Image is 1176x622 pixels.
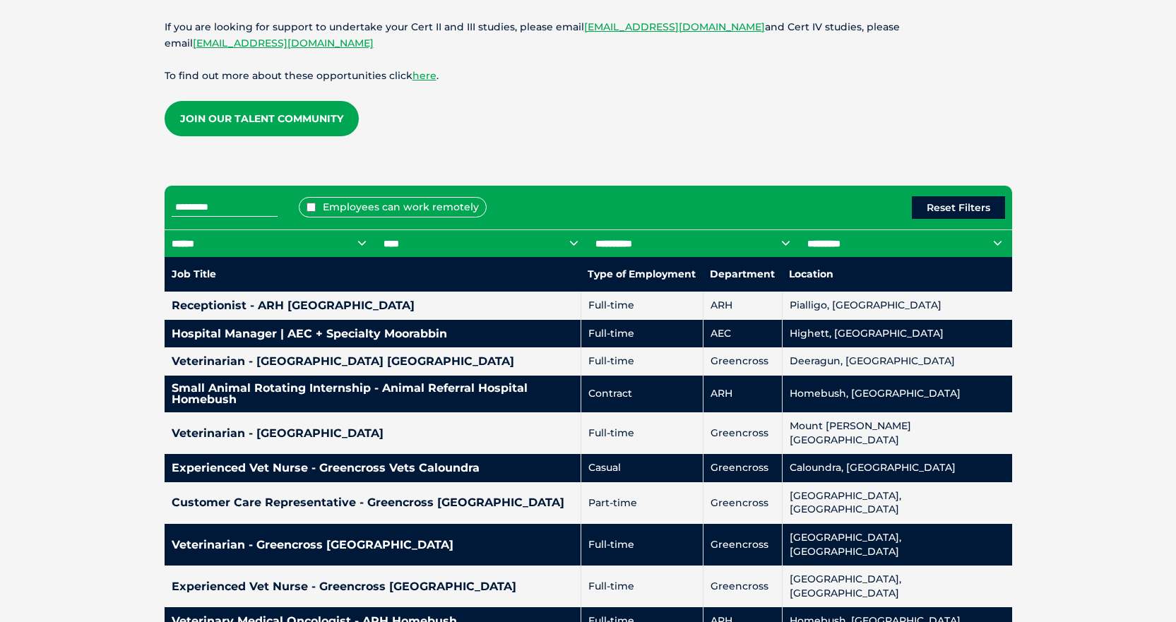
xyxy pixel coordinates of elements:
label: Employees can work remotely [299,197,487,217]
a: [EMAIL_ADDRESS][DOMAIN_NAME] [584,20,765,33]
h4: Hospital Manager | AEC + Specialty Moorabbin [172,328,574,340]
td: Highett, [GEOGRAPHIC_DATA] [782,320,1012,348]
a: [EMAIL_ADDRESS][DOMAIN_NAME] [193,37,374,49]
h4: Veterinarian - [GEOGRAPHIC_DATA] [GEOGRAPHIC_DATA] [172,356,574,367]
td: ARH [703,376,782,412]
td: Deeragun, [GEOGRAPHIC_DATA] [782,347,1012,376]
h4: Receptionist - ARH [GEOGRAPHIC_DATA] [172,300,574,311]
button: Search [1148,64,1163,78]
td: [GEOGRAPHIC_DATA], [GEOGRAPHIC_DATA] [782,482,1012,524]
td: Greencross [703,482,782,524]
nobr: Location [789,268,833,280]
button: Reset Filters [912,196,1005,219]
td: Full-time [581,292,703,320]
td: Full-time [581,320,703,348]
nobr: Type of Employment [588,268,696,280]
h4: Customer Care Representative - Greencross [GEOGRAPHIC_DATA] [172,497,574,508]
td: Mount [PERSON_NAME][GEOGRAPHIC_DATA] [782,412,1012,454]
td: Full-time [581,524,703,566]
td: [GEOGRAPHIC_DATA], [GEOGRAPHIC_DATA] [782,524,1012,566]
h4: Experienced Vet Nurse - Greencross [GEOGRAPHIC_DATA] [172,581,574,592]
td: Full-time [581,412,703,454]
td: AEC [703,320,782,348]
td: Contract [581,376,703,412]
h4: Veterinarian - [GEOGRAPHIC_DATA] [172,428,574,439]
td: Full-time [581,566,703,607]
nobr: Job Title [172,268,216,280]
td: Part-time [581,482,703,524]
td: Greencross [703,412,782,454]
a: here [412,69,436,82]
a: Join our Talent Community [165,101,359,136]
td: Casual [581,454,703,482]
nobr: Department [710,268,775,280]
td: Pialligo, [GEOGRAPHIC_DATA] [782,292,1012,320]
td: [GEOGRAPHIC_DATA], [GEOGRAPHIC_DATA] [782,566,1012,607]
h4: Experienced Vet Nurse - Greencross Vets Caloundra [172,462,574,474]
h4: Small Animal Rotating Internship - Animal Referral Hospital Homebush [172,383,574,405]
td: Homebush, [GEOGRAPHIC_DATA] [782,376,1012,412]
td: Greencross [703,524,782,566]
h4: Veterinarian - Greencross [GEOGRAPHIC_DATA] [172,539,574,551]
td: Full-time [581,347,703,376]
td: Greencross [703,566,782,607]
td: Greencross [703,347,782,376]
p: If you are looking for support to undertake your Cert II and III studies, please email and Cert I... [165,19,1012,52]
td: ARH [703,292,782,320]
input: Employees can work remotely [307,203,316,212]
td: Greencross [703,454,782,482]
p: To find out more about these opportunities click . [165,68,1012,84]
td: Caloundra, [GEOGRAPHIC_DATA] [782,454,1012,482]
